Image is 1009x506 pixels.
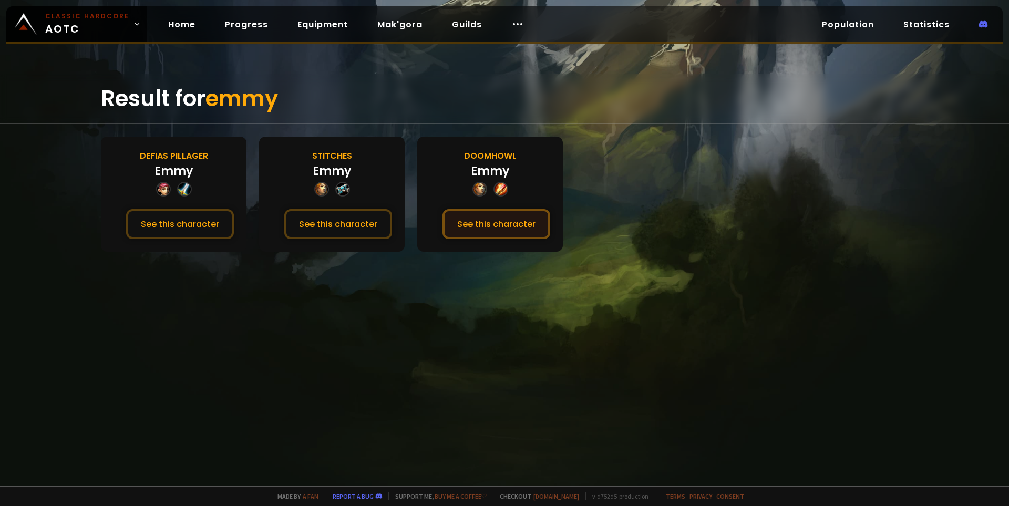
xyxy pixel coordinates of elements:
div: Defias Pillager [140,149,208,162]
small: Classic Hardcore [45,12,129,21]
a: Progress [217,14,276,35]
div: Emmy [313,162,351,180]
a: Privacy [689,492,712,500]
a: Classic HardcoreAOTC [6,6,147,42]
a: Terms [666,492,685,500]
div: Emmy [155,162,193,180]
a: Home [160,14,204,35]
span: v. d752d5 - production [585,492,648,500]
span: Support me, [388,492,487,500]
div: Doomhowl [464,149,517,162]
button: See this character [442,209,550,239]
div: Emmy [471,162,509,180]
button: See this character [284,209,392,239]
span: emmy [205,83,278,114]
a: [DOMAIN_NAME] [533,492,579,500]
span: Made by [271,492,318,500]
a: Guilds [444,14,490,35]
a: Buy me a coffee [435,492,487,500]
a: a fan [303,492,318,500]
a: Population [814,14,882,35]
div: Stitches [312,149,352,162]
span: Checkout [493,492,579,500]
div: Result for [101,74,908,123]
span: AOTC [45,12,129,37]
a: Statistics [895,14,958,35]
a: Report a bug [333,492,374,500]
a: Equipment [289,14,356,35]
button: See this character [126,209,234,239]
a: Consent [716,492,744,500]
a: Mak'gora [369,14,431,35]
